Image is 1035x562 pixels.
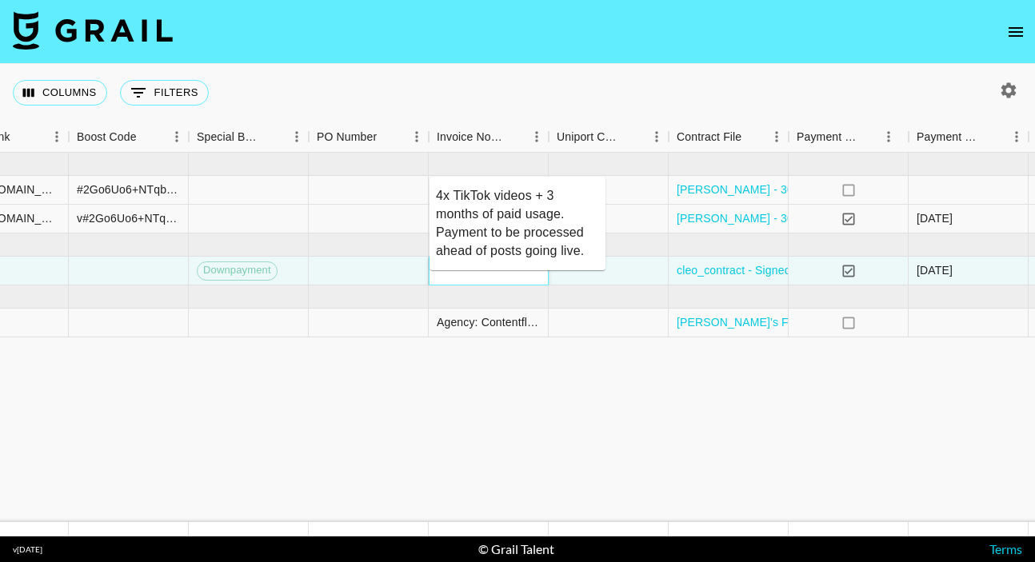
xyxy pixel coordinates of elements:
[917,262,953,278] div: 7/7/2025
[669,122,789,153] div: Contract File
[677,314,823,330] a: [PERSON_NAME]'s FEA.pdf
[69,122,189,153] div: Boost Code
[1005,125,1029,149] button: Menu
[797,122,859,153] div: Payment Sent
[437,314,540,330] div: Agency: Contentflowz Client: Stan Store
[10,126,33,148] button: Sort
[77,210,180,226] div: v#2Go6Uo6+NTqbqiCg7hTlh0gOQiMBUXgcIaiRE+RJDpWGHGslNv3AaJhrSF8R+WU=
[677,122,741,153] div: Contract File
[478,541,554,557] div: © Grail Talent
[859,126,881,148] button: Sort
[917,210,953,226] div: 7/16/2025
[645,125,669,149] button: Menu
[165,125,189,149] button: Menu
[917,122,982,153] div: Payment Sent Date
[317,122,377,153] div: PO Number
[13,544,42,555] div: v [DATE]
[77,181,180,197] div: #2Go6Uo6+NTqbqiCg7hTlh0gOQiMBUXgcIaiRE+RJDpWGHGslNv3AaJhrSF8R+WU=
[502,126,525,148] button: Sort
[437,122,502,153] div: Invoice Notes
[909,122,1029,153] div: Payment Sent Date
[989,541,1022,556] a: Terms
[877,125,901,149] button: Menu
[77,122,137,153] div: Boost Code
[982,126,1005,148] button: Sort
[13,80,107,106] button: Select columns
[429,122,549,153] div: Invoice Notes
[137,126,159,148] button: Sort
[197,122,262,153] div: Special Booking Type
[262,126,285,148] button: Sort
[285,125,309,149] button: Menu
[189,122,309,153] div: Special Booking Type
[309,122,429,153] div: PO Number
[436,186,599,260] textarea: 4x TikTok videos + 3 months of paid usage. Payment to be processed ahead of posts going live.
[405,125,429,149] button: Menu
[677,262,810,278] a: cleo_contract - Signed.pdf
[377,126,399,148] button: Sort
[198,263,277,278] span: Downpayment
[549,122,669,153] div: Uniport Contact Email
[120,80,209,106] button: Show filters
[622,126,645,148] button: Sort
[557,122,622,153] div: Uniport Contact Email
[765,125,789,149] button: Menu
[741,126,764,148] button: Sort
[525,125,549,149] button: Menu
[13,11,173,50] img: Grail Talent
[45,125,69,149] button: Menu
[1000,16,1032,48] button: open drawer
[789,122,909,153] div: Payment Sent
